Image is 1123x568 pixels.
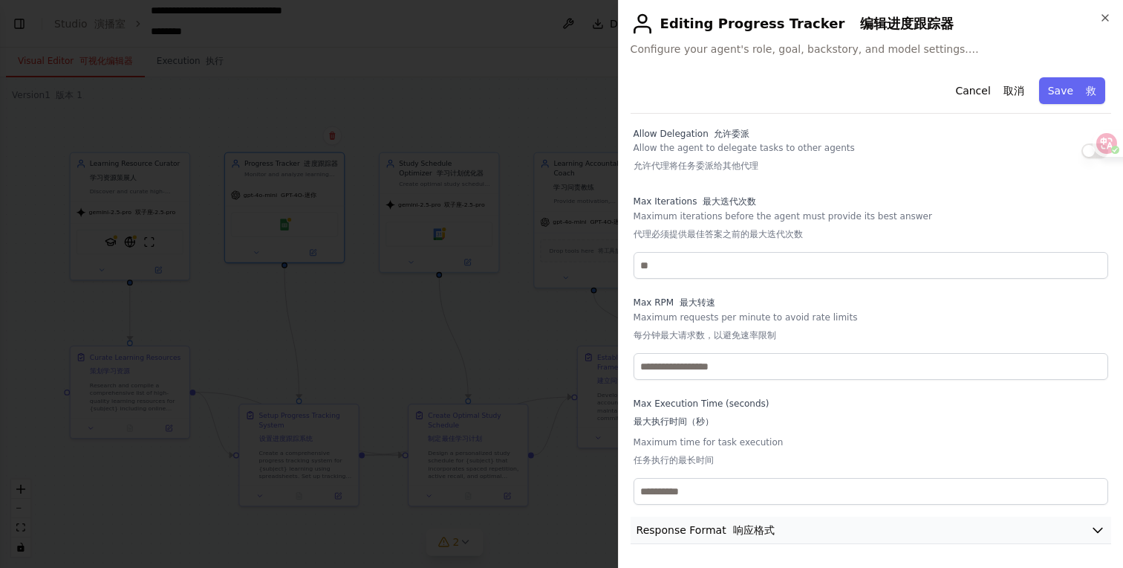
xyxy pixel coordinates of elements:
button: Cancel 取消 [946,77,1032,104]
p: Maximum requests per minute to avoid rate limits [634,312,1108,347]
font: 取消 [1003,85,1024,97]
span: Configure your agent's role, goal, backstory, and model settings. [631,42,1111,57]
button: Response Format 响应格式 [631,517,1111,544]
span: Allow Delegation [634,129,750,139]
h2: Editing Progress Tracker [631,12,1111,36]
span: Response Format [637,523,775,538]
p: Allow the agent to delegate tasks to other agents [634,142,855,178]
font: 允许委派 [714,129,749,139]
font: 代理必须提供最佳答案之前的最大迭代次数 [634,229,803,239]
font: 编辑进度跟踪器 [860,16,954,31]
font: 响应格式 [733,524,775,536]
label: Max RPM [634,297,1108,309]
font: 最大迭代次数 [703,196,756,207]
p: Maximum iterations before the agent must provide its best answer [634,210,1108,246]
font: 最大执行时间（秒） [634,416,714,427]
font: 救 [1086,85,1096,97]
font: 每分钟最大请求数，以避免速率限制 [634,330,776,341]
font: 最大转速 [680,297,715,308]
font: 任务执行的最长时间 [634,455,714,465]
label: Max Execution Time (seconds) [634,398,1108,433]
font: 允许代理将任务委派给其他代理 [634,161,758,171]
button: Save 救 [1039,77,1105,104]
label: Max Iterations [634,196,1108,207]
p: Maximum time for task execution [634,436,1108,472]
